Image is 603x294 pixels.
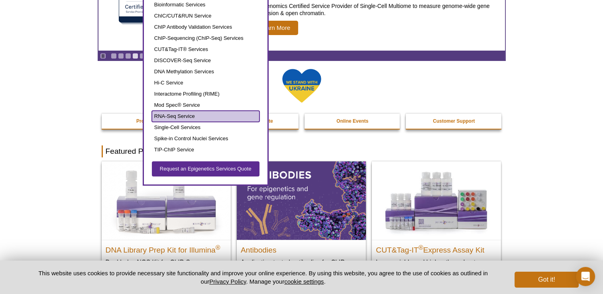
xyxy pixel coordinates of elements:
a: Request an Epigenetics Services Quote [152,161,259,176]
a: Online Events [304,114,401,129]
h2: Antibodies [241,242,362,254]
img: DNA Library Prep Kit for Illumina [102,161,231,239]
h2: Featured Products [102,145,502,157]
sup: ® [418,244,423,251]
h2: DNA Library Prep Kit for Illumina [106,242,227,254]
img: We Stand With Ukraine [282,68,322,104]
a: DNA Methylation Services [152,66,259,77]
a: Go to slide 2 [118,53,124,59]
a: ChIP-Sequencing (ChIP-Seq) Services [152,33,259,44]
img: CUT&Tag-IT® Express Assay Kit [372,161,501,239]
a: All Antibodies Antibodies Application-tested antibodies for ChIP, CUT&Tag, and CUT&RUN. [237,161,366,282]
a: Go to slide 1 [111,53,117,59]
a: ChIP Antibody Validation Services [152,22,259,33]
a: Privacy Policy [209,278,246,285]
a: Hi-C Service [152,77,259,88]
a: Promotions [102,114,198,129]
a: RNA-Seq Service [152,111,259,122]
a: Toggle autoplay [100,53,106,59]
div: Open Intercom Messenger [576,267,595,286]
button: cookie settings [284,278,324,285]
a: TIP-ChIP Service [152,144,259,155]
a: Customer Support [406,114,502,129]
a: ChIC/CUT&RUN Service [152,10,259,22]
a: DNA Library Prep Kit for Illumina DNA Library Prep Kit for Illumina® Dual Index NGS Kit for ChIP-... [102,161,231,290]
a: Spike-in Control Nuclei Services [152,133,259,144]
a: Go to slide 3 [125,53,131,59]
a: Mod Spec® Service [152,100,259,111]
h2: CUT&Tag-IT Express Assay Kit [376,242,497,254]
strong: Customer Support [433,118,475,124]
a: Go to slide 4 [132,53,138,59]
button: Got it! [515,272,578,288]
strong: Promotions [136,118,163,124]
p: Less variable and higher-throughput genome-wide profiling of histone marks​. [376,258,497,274]
span: Learn More [252,21,299,35]
sup: ® [216,244,220,251]
p: Application-tested antibodies for ChIP, CUT&Tag, and CUT&RUN. [241,258,362,274]
a: DISCOVER-Seq Service [152,55,259,66]
img: All Antibodies [237,161,366,239]
strong: Epi-Services Quote [229,118,273,124]
p: Dual Index NGS Kit for ChIP-Seq, CUT&RUN, and ds methylated DNA assays. [106,258,227,282]
strong: Online Events [336,118,368,124]
a: Interactome Profiling (RIME) [152,88,259,100]
a: CUT&Tag-IT® Services [152,44,259,55]
a: CUT&Tag-IT® Express Assay Kit CUT&Tag-IT®Express Assay Kit Less variable and higher-throughput ge... [372,161,501,282]
p: 10x Genomics Certified Service Provider of Single-Cell Multiome to measure genome-wide gene expre... [252,2,501,17]
a: Go to slide 5 [139,53,145,59]
p: This website uses cookies to provide necessary site functionality and improve your online experie... [25,269,502,286]
a: Single-Cell Services [152,122,259,133]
